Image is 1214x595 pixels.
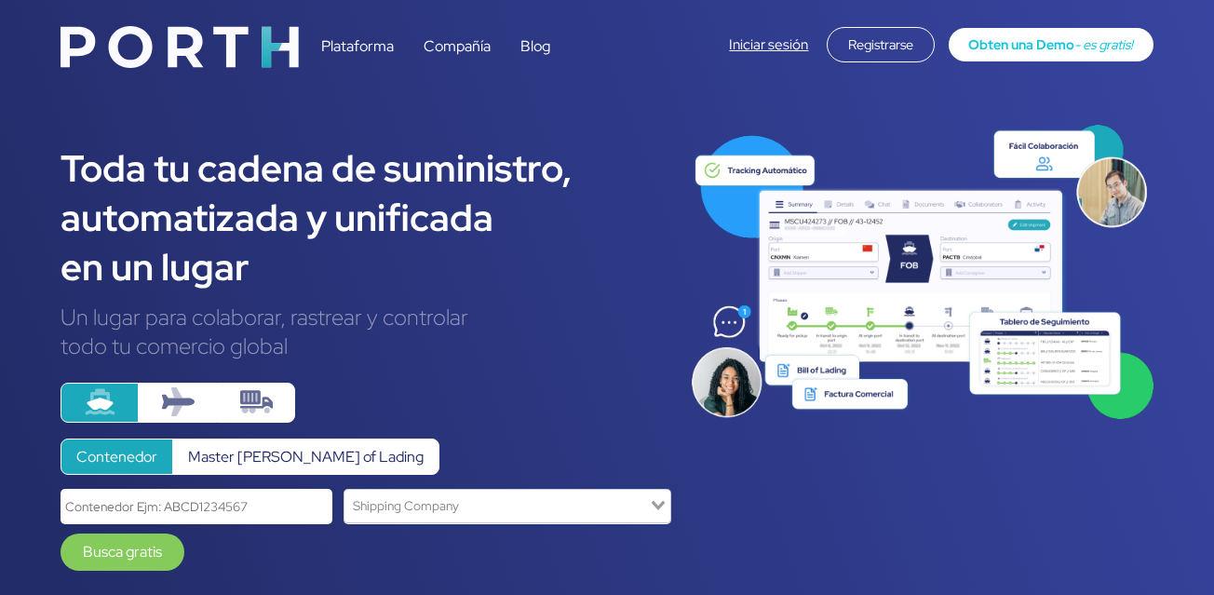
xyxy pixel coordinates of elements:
[61,242,661,291] div: en un lugar
[61,489,332,523] input: Contenedor Ejm: ABCD1234567
[520,36,550,56] a: Blog
[827,34,934,54] a: Registrarse
[949,28,1153,61] a: Obten una Demo- es gratis!
[344,489,671,523] div: Search for option
[968,35,1074,53] span: Obten una Demo
[172,439,439,475] label: Master [PERSON_NAME] of Lading
[61,193,661,242] div: automatizada y unificada
[84,385,116,418] img: ship.svg
[1074,35,1133,53] span: - es gratis!
[827,27,934,62] div: Registrarse
[162,385,195,418] img: plane.svg
[240,385,273,418] img: truck-container.svg
[346,494,647,519] input: Search for option
[61,143,661,193] div: Toda tu cadena de suministro,
[729,35,808,54] a: Iniciar sesión
[61,534,184,571] a: Busca gratis
[321,36,394,56] a: Plataforma
[61,303,661,331] div: Un lugar para colaborar, rastrear y controlar
[61,439,173,475] label: Contenedor
[424,36,491,56] a: Compañía
[61,331,661,360] div: todo tu comercio global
